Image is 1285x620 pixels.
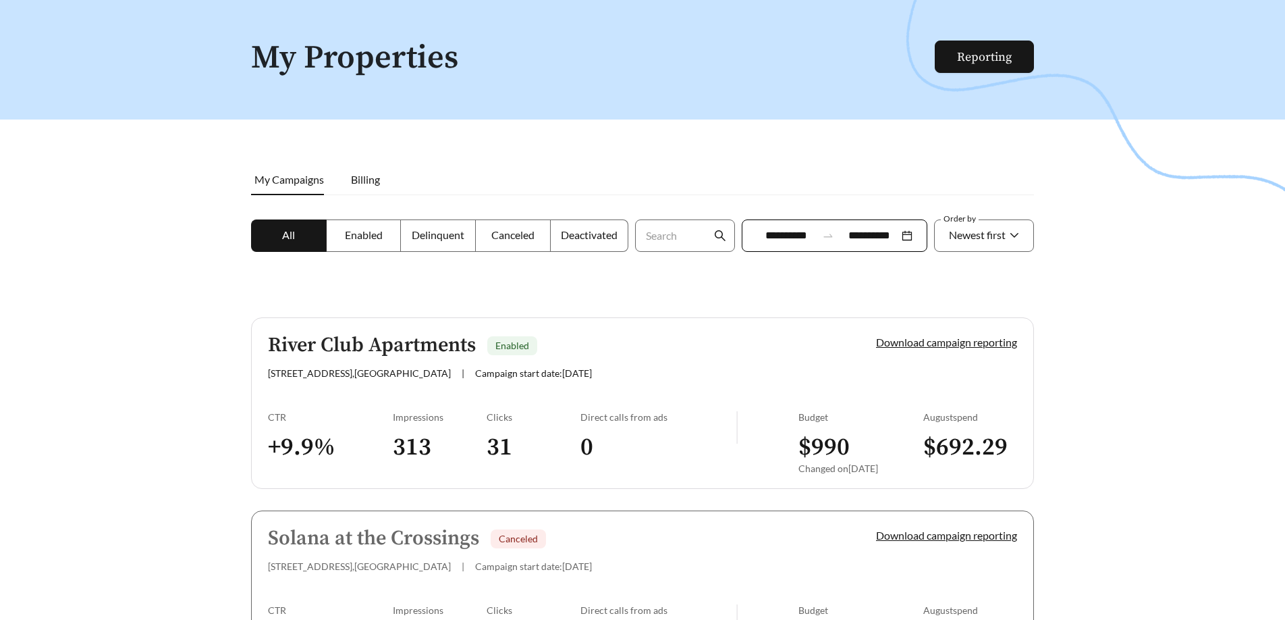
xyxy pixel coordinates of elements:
[487,411,580,423] div: Clicks
[487,432,580,463] h3: 31
[491,228,535,241] span: Canceled
[268,334,476,357] h5: River Club Apartments
[393,604,487,616] div: Impressions
[580,604,736,616] div: Direct calls from ads
[475,367,592,379] span: Campaign start date: [DATE]
[268,561,451,572] span: [STREET_ADDRESS] , [GEOGRAPHIC_DATA]
[923,432,1017,463] h3: $ 692.29
[268,604,393,616] div: CTR
[798,604,923,616] div: Budget
[935,41,1034,73] button: Reporting
[268,367,451,379] span: [STREET_ADDRESS] , [GEOGRAPHIC_DATA]
[462,561,464,572] span: |
[923,411,1017,423] div: August spend
[412,228,464,241] span: Delinquent
[268,527,479,550] h5: Solana at the Crossings
[393,411,487,423] div: Impressions
[876,336,1017,348] a: Download campaign reporting
[798,463,923,474] div: Changed on [DATE]
[282,228,295,241] span: All
[462,367,464,379] span: |
[923,604,1017,616] div: August spend
[736,411,738,444] img: line
[798,432,923,463] h3: $ 990
[495,340,529,351] span: Enabled
[251,317,1034,489] a: River Club ApartmentsEnabled[STREET_ADDRESS],[GEOGRAPHIC_DATA]|Campaign start date:[DATE]Download...
[351,173,380,186] span: Billing
[561,228,618,241] span: Deactivated
[251,41,936,76] h1: My Properties
[822,230,834,242] span: to
[580,411,736,423] div: Direct calls from ads
[949,228,1006,241] span: Newest first
[345,228,383,241] span: Enabled
[798,411,923,423] div: Budget
[268,411,393,423] div: CTR
[475,561,592,572] span: Campaign start date: [DATE]
[957,49,1012,65] a: Reporting
[268,432,393,463] h3: + 9.9 %
[822,230,834,242] span: swap-right
[580,432,736,463] h3: 0
[714,230,726,242] span: search
[499,533,538,544] span: Canceled
[254,173,324,186] span: My Campaigns
[393,432,487,463] h3: 313
[487,604,580,616] div: Clicks
[876,529,1017,542] a: Download campaign reporting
